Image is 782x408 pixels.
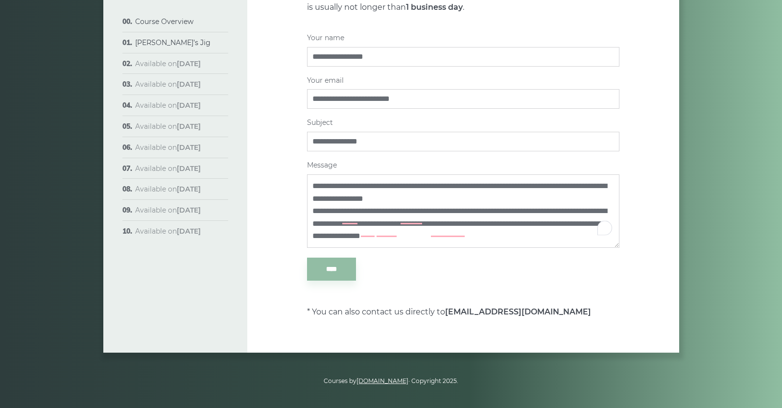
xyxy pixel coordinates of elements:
strong: [DATE] [177,122,201,131]
strong: [DATE] [177,101,201,110]
span: Available on [135,122,201,131]
strong: [DATE] [177,227,201,236]
strong: [DATE] [177,185,201,193]
strong: [DATE] [177,206,201,215]
label: Subject [307,119,619,151]
span: Available on [135,185,201,193]
span: Available on [135,164,201,173]
form: Contact form [307,34,619,281]
label: Message [307,161,619,248]
label: Your name [307,34,619,67]
strong: [DATE] [177,80,201,89]
label: Your email [307,76,619,109]
p: * You can also contact us directly to [307,293,619,318]
p: Courses by · Copyright 2025. [115,376,667,386]
a: Course Overview [135,17,193,26]
strong: [DATE] [177,59,201,68]
strong: [DATE] [177,164,201,173]
span: Available on [135,101,201,110]
span: Available on [135,206,201,215]
a: [DOMAIN_NAME] [356,377,408,384]
span: Available on [135,59,201,68]
span: Available on [135,227,201,236]
input: Your name [307,47,619,67]
strong: 1 business day [406,2,463,12]
span: Available on [135,80,201,89]
a: [PERSON_NAME]’s Jig [135,38,211,47]
input: Your email [307,89,619,109]
strong: [EMAIL_ADDRESS][DOMAIN_NAME] [445,307,591,316]
strong: [DATE] [177,143,201,152]
textarea: To enrich screen reader interactions, please activate Accessibility in Grammarly extension settings [307,174,619,248]
input: Subject [307,132,619,151]
span: Available on [135,143,201,152]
